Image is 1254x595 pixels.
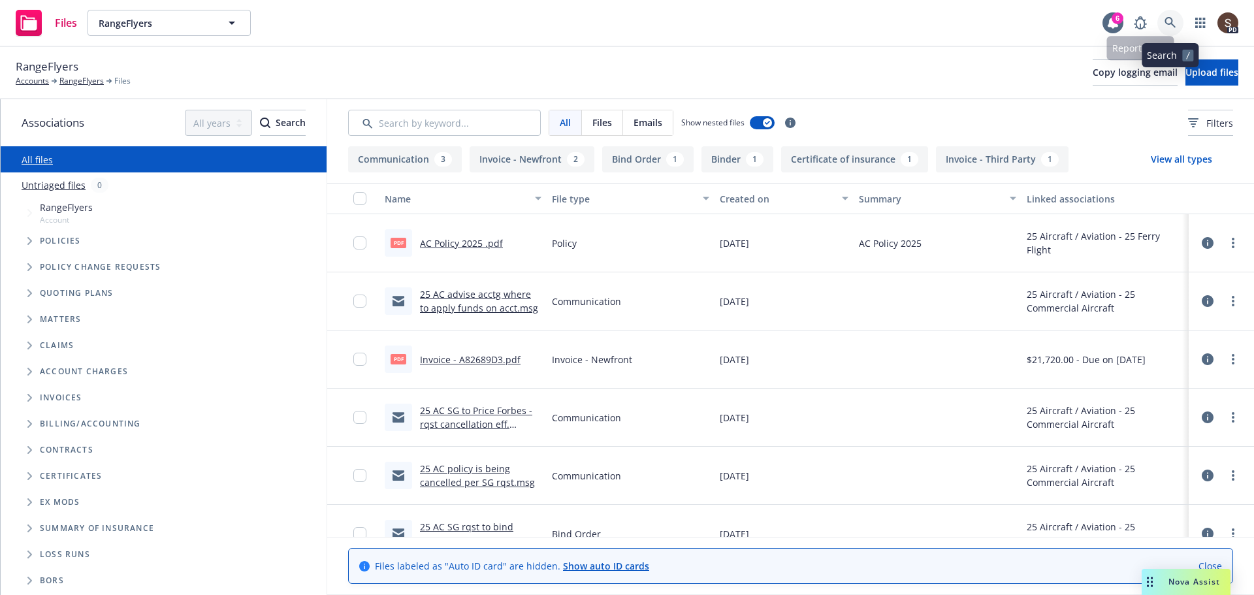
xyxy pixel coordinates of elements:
a: Invoice - A82689D3.pdf [420,353,521,366]
span: Upload files [1185,66,1238,78]
input: Select all [353,192,366,205]
span: BORs [40,577,64,585]
div: 25 Aircraft / Aviation - 25 Ferry Flight [1027,229,1183,257]
div: Summary [859,192,1001,206]
a: Close [1198,559,1222,573]
button: Bind Order [602,146,694,172]
div: Created on [720,192,835,206]
a: more [1225,410,1241,425]
button: Invoice - Newfront [470,146,594,172]
span: [DATE] [720,527,749,541]
span: All [560,116,571,129]
a: more [1225,468,1241,483]
span: Nova Assist [1168,576,1220,587]
span: Files [592,116,612,129]
a: Untriaged files [22,178,86,192]
div: Folder Tree Example [1,411,327,594]
span: pdf [391,354,406,364]
span: Account charges [40,368,128,376]
input: Toggle Row Selected [353,295,366,308]
span: Emails [634,116,662,129]
div: Tree Example [1,198,327,411]
div: 2 [567,152,585,167]
button: SearchSearch [260,110,306,136]
span: Filters [1206,116,1233,130]
span: AC Policy 2025 [859,236,922,250]
div: 6 [1112,12,1123,24]
span: Quoting plans [40,289,114,297]
div: 1 [746,152,764,167]
span: Associations [22,114,84,131]
a: more [1225,351,1241,367]
span: Copy logging email [1093,66,1178,78]
span: Ex Mods [40,498,80,506]
a: AC Policy 2025 .pdf [420,237,503,249]
span: Account [40,214,93,225]
span: Invoice - Newfront [552,353,632,366]
div: Name [385,192,527,206]
div: 25 Aircraft / Aviation - 25 Commercial Aircraft [1027,462,1183,489]
div: 1 [1041,152,1059,167]
div: Linked associations [1027,192,1183,206]
div: $21,720.00 - Due on [DATE] [1027,353,1146,366]
span: RangeFlyers [16,58,78,75]
span: [DATE] [720,469,749,483]
span: Policies [40,237,81,245]
span: [DATE] [720,236,749,250]
div: File type [552,192,694,206]
a: 25 AC advise acctg where to apply funds on acct.msg [420,288,538,314]
div: 25 Aircraft / Aviation - 25 Commercial Aircraft [1027,287,1183,315]
a: Accounts [16,75,49,87]
input: Toggle Row Selected [353,236,366,249]
span: Policy [552,236,577,250]
span: Files [114,75,131,87]
a: Search [1157,10,1183,36]
div: Drag to move [1142,569,1158,595]
a: Switch app [1187,10,1214,36]
span: [DATE] [720,295,749,308]
input: Search by keyword... [348,110,541,136]
a: Show auto ID cards [563,560,649,572]
span: [DATE] [720,353,749,366]
span: RangeFlyers [40,201,93,214]
div: 25 Aircraft / Aviation - 25 Commercial Aircraft [1027,520,1183,547]
span: Communication [552,469,621,483]
button: Upload files [1185,59,1238,86]
a: more [1225,526,1241,541]
button: Invoice - Third Party [936,146,1069,172]
span: Bind Order [552,527,601,541]
span: Matters [40,315,81,323]
button: Binder [701,146,773,172]
button: File type [547,183,714,214]
div: 25 Aircraft / Aviation - 25 Commercial Aircraft [1027,404,1183,431]
input: Toggle Row Selected [353,353,366,366]
a: All files [22,153,53,166]
button: RangeFlyers [88,10,251,36]
button: View all types [1130,146,1233,172]
div: 1 [901,152,918,167]
a: more [1225,293,1241,309]
span: Loss Runs [40,551,90,558]
span: Filters [1188,116,1233,130]
button: Nova Assist [1142,569,1230,595]
button: Summary [854,183,1021,214]
span: Billing/Accounting [40,420,141,428]
a: more [1225,235,1241,251]
a: 25 AC policy is being cancelled per SG rqst.msg [420,462,535,489]
span: Show nested files [681,117,745,128]
span: [DATE] [720,411,749,425]
button: Filters [1188,110,1233,136]
input: Toggle Row Selected [353,411,366,424]
a: Report a Bug [1127,10,1153,36]
button: Linked associations [1021,183,1189,214]
button: Created on [715,183,854,214]
span: Policy change requests [40,263,161,271]
span: Communication [552,411,621,425]
span: RangeFlyers [99,16,212,30]
button: Name [379,183,547,214]
span: Communication [552,295,621,308]
span: Summary of insurance [40,524,154,532]
img: photo [1217,12,1238,33]
input: Toggle Row Selected [353,469,366,482]
span: Claims [40,342,74,349]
